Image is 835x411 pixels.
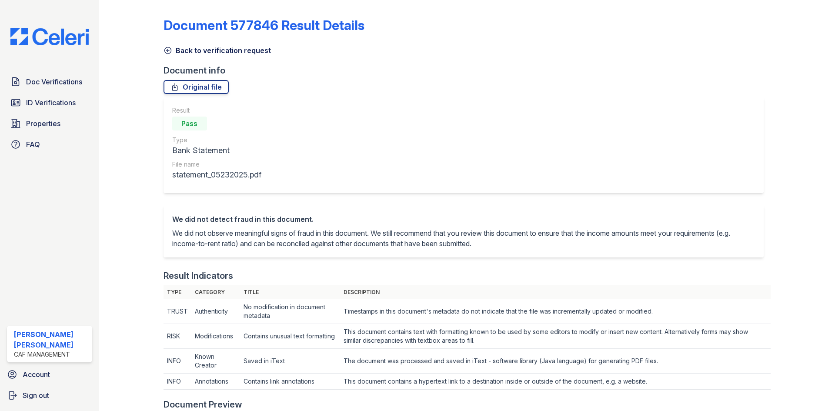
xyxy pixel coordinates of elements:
[240,349,340,374] td: Saved in iText
[3,366,96,383] a: Account
[240,324,340,349] td: Contains unusual text formatting
[240,374,340,390] td: Contains link annotations
[172,136,261,144] div: Type
[164,285,191,299] th: Type
[7,115,92,132] a: Properties
[164,270,233,282] div: Result Indicators
[164,80,229,94] a: Original file
[240,299,340,324] td: No modification in document metadata
[164,299,191,324] td: TRUST
[26,77,82,87] span: Doc Verifications
[240,285,340,299] th: Title
[7,94,92,111] a: ID Verifications
[172,228,755,249] p: We did not observe meaningful signs of fraud in this document. We still recommend that you review...
[164,349,191,374] td: INFO
[340,285,771,299] th: Description
[164,324,191,349] td: RISK
[191,374,240,390] td: Annotations
[172,160,261,169] div: File name
[164,45,271,56] a: Back to verification request
[172,117,207,130] div: Pass
[172,214,755,224] div: We did not detect fraud in this document.
[23,369,50,380] span: Account
[3,387,96,404] a: Sign out
[340,324,771,349] td: This document contains text with formatting known to be used by some editors to modify or insert ...
[191,324,240,349] td: Modifications
[26,118,60,129] span: Properties
[7,136,92,153] a: FAQ
[191,285,240,299] th: Category
[191,349,240,374] td: Known Creator
[164,64,771,77] div: Document info
[164,398,242,411] div: Document Preview
[3,28,96,45] img: CE_Logo_Blue-a8612792a0a2168367f1c8372b55b34899dd931a85d93a1a3d3e32e68fde9ad4.png
[340,374,771,390] td: This document contains a hypertext link to a destination inside or outside of the document, e.g. ...
[172,106,261,115] div: Result
[340,349,771,374] td: The document was processed and saved in iText - software library (Java language) for generating P...
[164,17,364,33] a: Document 577846 Result Details
[340,299,771,324] td: Timestamps in this document's metadata do not indicate that the file was incrementally updated or...
[172,169,261,181] div: statement_05232025.pdf
[23,390,49,401] span: Sign out
[14,329,89,350] div: [PERSON_NAME] [PERSON_NAME]
[172,144,261,157] div: Bank Statement
[26,139,40,150] span: FAQ
[191,299,240,324] td: Authenticity
[14,350,89,359] div: CAF Management
[26,97,76,108] span: ID Verifications
[164,374,191,390] td: INFO
[7,73,92,90] a: Doc Verifications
